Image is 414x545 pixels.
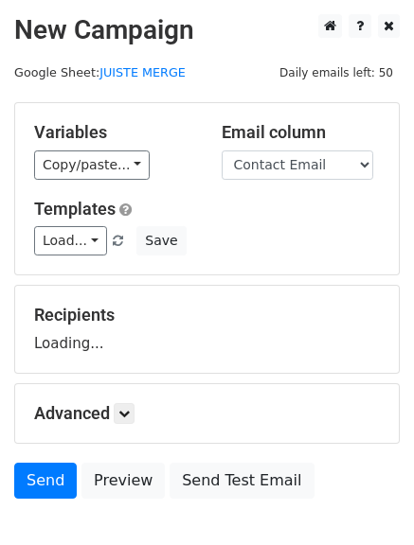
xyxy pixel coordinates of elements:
[273,65,400,79] a: Daily emails left: 50
[34,122,193,143] h5: Variables
[14,14,400,46] h2: New Campaign
[34,150,150,180] a: Copy/paste...
[99,65,186,79] a: JUISTE MERGE
[273,62,400,83] span: Daily emails left: 50
[81,463,165,499] a: Preview
[170,463,314,499] a: Send Test Email
[222,122,381,143] h5: Email column
[34,305,380,354] div: Loading...
[34,199,116,219] a: Templates
[34,305,380,325] h5: Recipients
[34,226,107,255] a: Load...
[34,403,380,424] h5: Advanced
[136,226,186,255] button: Save
[14,65,186,79] small: Google Sheet:
[14,463,77,499] a: Send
